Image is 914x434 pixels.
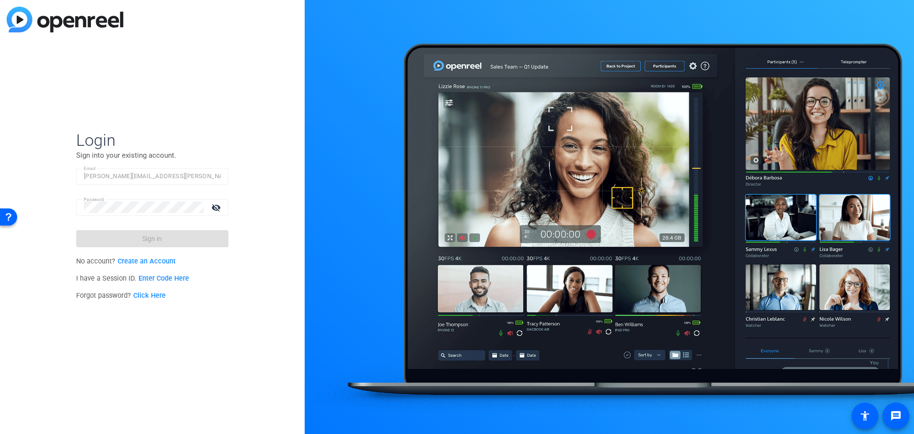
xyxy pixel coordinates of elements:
mat-icon: visibility_off [206,201,228,214]
mat-icon: accessibility [859,410,871,422]
mat-label: Email [84,166,96,171]
span: Forgot password? [76,292,166,300]
span: I have a Session ID. [76,274,189,283]
span: Login [76,130,228,150]
a: Enter Code Here [139,274,189,283]
p: Sign into your existing account. [76,150,228,161]
img: blue-gradient.svg [7,7,123,32]
a: Click Here [133,292,166,300]
input: Enter Email Address [84,171,221,182]
mat-icon: message [890,410,902,422]
span: No account? [76,257,176,265]
mat-label: Password [84,197,104,202]
a: Create an Account [118,257,176,265]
